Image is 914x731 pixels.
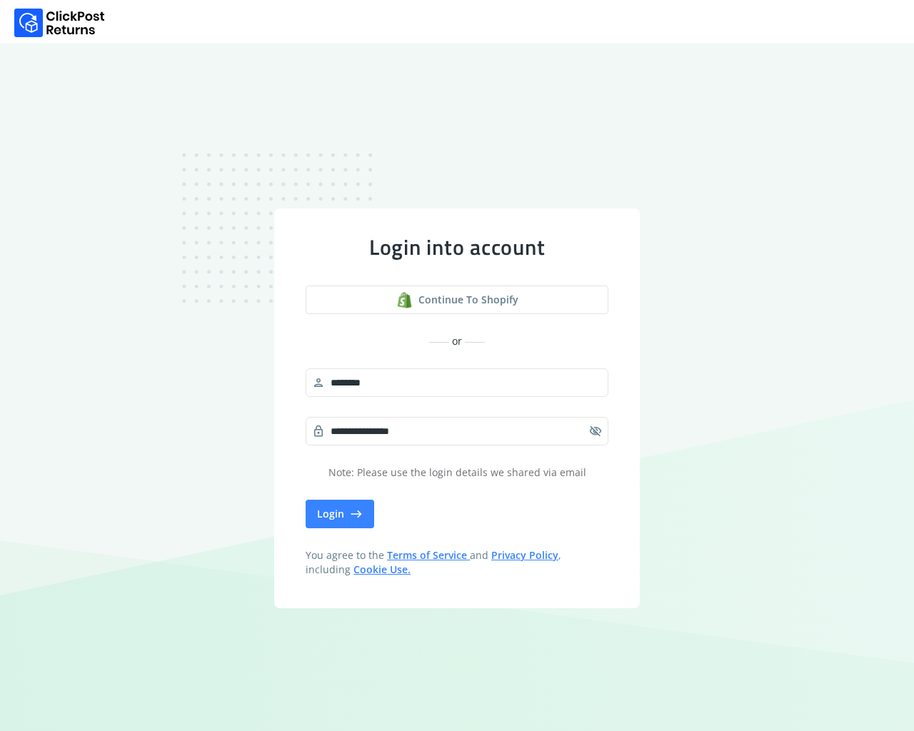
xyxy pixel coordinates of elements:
[418,293,518,307] span: Continue to shopify
[491,548,558,562] a: Privacy Policy
[306,234,608,260] div: Login into account
[353,563,411,576] a: Cookie Use.
[14,9,105,37] img: Logo
[312,421,325,441] span: lock
[306,334,608,348] div: or
[350,504,363,524] span: east
[306,500,374,528] button: Login east
[396,292,413,308] img: shopify logo
[306,548,608,577] span: You agree to the and , including
[306,286,608,314] a: shopify logoContinue to shopify
[387,548,470,562] a: Terms of Service
[306,286,608,314] button: Continue to shopify
[589,421,602,441] span: visibility_off
[306,465,608,480] p: Note: Please use the login details we shared via email
[312,373,325,393] span: person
